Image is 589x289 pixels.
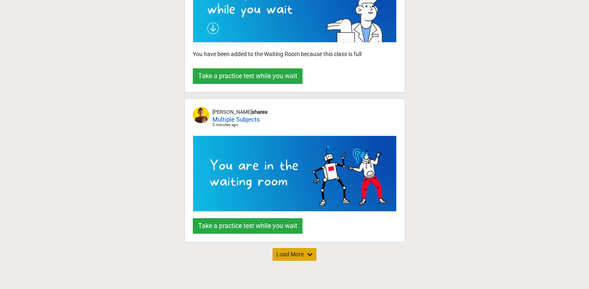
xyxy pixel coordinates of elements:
[193,136,396,211] img: Waiting+Room.gif
[212,115,260,124] span: Multiple Subjects
[212,108,268,116] label: [PERSON_NAME]
[193,50,361,59] label: You have been added to the Waiting Room because this class is full
[212,122,238,127] span: 2 minutes ago
[193,218,302,234] button: Take a practice test while you wait
[252,109,268,115] strong: shares
[273,248,316,261] button: Load More
[193,68,302,84] button: Take a practice test while you wait
[193,107,209,123] img: lmprofile_1690201874_up_38579046.jpeg
[7,7,196,15] body: Rich Text Area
